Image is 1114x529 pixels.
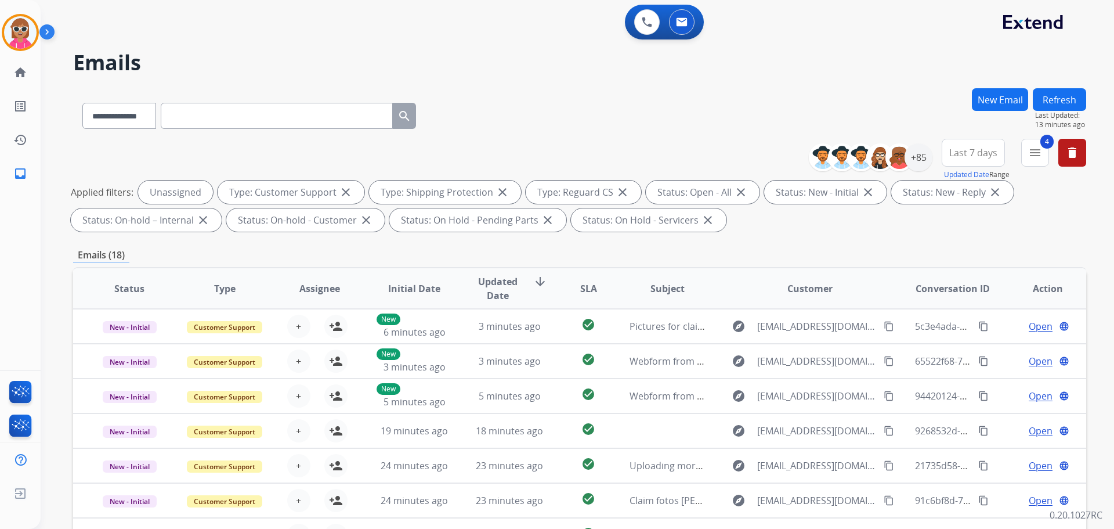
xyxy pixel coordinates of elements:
span: New - Initial [103,391,157,403]
div: Status: On-hold - Customer [226,208,385,232]
span: + [296,459,301,473]
span: 18 minutes ago [476,424,543,437]
mat-icon: close [541,213,555,227]
mat-icon: content_copy [884,495,894,506]
button: + [287,419,310,442]
div: Status: On Hold - Pending Parts [389,208,566,232]
span: 9268532d-1e02-4f07-a643-b9ee24e94097 [915,424,1093,437]
mat-icon: history [13,133,27,147]
span: 5 minutes ago [479,390,541,402]
span: 3 minutes ago [384,361,446,373]
mat-icon: language [1059,391,1069,401]
span: Open [1029,389,1052,403]
mat-icon: content_copy [884,356,894,366]
span: 23 minutes ago [476,459,543,472]
div: Type: Shipping Protection [369,181,521,204]
span: 5c3e4ada-a0e7-46b7-80c6-d35f215a6312 [915,320,1092,333]
mat-icon: check_circle [581,352,595,366]
span: Last 7 days [949,150,997,155]
span: 3 minutes ago [479,355,541,368]
mat-icon: content_copy [978,495,989,506]
mat-icon: close [701,213,715,227]
span: Customer Support [187,426,262,438]
mat-icon: language [1059,495,1069,506]
mat-icon: content_copy [884,426,894,436]
span: Open [1029,424,1052,438]
span: Open [1029,494,1052,508]
span: Customer Support [187,495,262,508]
span: Uploading more photos for my claim [630,459,791,472]
img: avatar [4,16,37,49]
span: + [296,389,301,403]
mat-icon: content_copy [884,321,894,332]
span: 3 minutes ago [479,320,541,333]
span: Initial Date [388,282,440,296]
span: Assignee [299,282,340,296]
button: Last 7 days [942,139,1005,167]
mat-icon: explore [732,459,746,473]
span: Customer Support [187,321,262,333]
button: New Email [972,88,1028,111]
span: 23 minutes ago [476,494,543,507]
mat-icon: check_circle [581,492,595,506]
span: 6 minutes ago [384,326,446,339]
div: Status: New - Initial [764,181,887,204]
mat-icon: check_circle [581,318,595,332]
span: New - Initial [103,356,157,368]
span: [EMAIL_ADDRESS][DOMAIN_NAME] [757,319,877,333]
span: + [296,424,301,438]
span: Type [214,282,236,296]
mat-icon: close [616,185,630,199]
span: Conversation ID [916,282,990,296]
mat-icon: home [13,66,27,80]
mat-icon: list_alt [13,99,27,113]
span: 5 minutes ago [384,395,446,408]
mat-icon: close [861,185,875,199]
span: Webform from [EMAIL_ADDRESS][DOMAIN_NAME] on [DATE] [630,355,892,368]
p: Applied filters: [71,185,133,199]
span: Range [944,170,1010,179]
button: + [287,350,310,373]
mat-icon: content_copy [978,356,989,366]
span: + [296,354,301,368]
div: Type: Reguard CS [526,181,641,204]
mat-icon: person_add [329,319,343,333]
p: New [377,314,400,325]
span: 24 minutes ago [381,459,448,472]
span: [EMAIL_ADDRESS][DOMAIN_NAME] [757,459,877,473]
span: 13 minutes ago [1035,120,1086,129]
span: Customer [787,282,833,296]
span: Updated Date [472,275,525,303]
span: Subject [650,282,685,296]
p: New [377,348,400,360]
mat-icon: close [988,185,1002,199]
span: 94420124-529f-4f8a-8001-32451fed405b [915,390,1088,402]
mat-icon: person_add [329,424,343,438]
span: 24 minutes ago [381,494,448,507]
p: 0.20.1027RC [1050,508,1102,522]
span: Status [114,282,144,296]
mat-icon: close [734,185,748,199]
div: Status: New - Reply [891,181,1014,204]
mat-icon: inbox [13,167,27,181]
button: Refresh [1033,88,1086,111]
mat-icon: check_circle [581,387,595,401]
th: Action [991,268,1086,309]
mat-icon: search [397,109,411,123]
button: 4 [1021,139,1049,167]
div: +85 [905,143,932,171]
span: [EMAIL_ADDRESS][DOMAIN_NAME] [757,424,877,438]
mat-icon: content_copy [978,391,989,401]
mat-icon: content_copy [884,460,894,471]
span: New - Initial [103,495,157,508]
span: 21735d58-5ee5-49b7-b77a-b8585b2e89bb [915,459,1098,472]
div: Unassigned [138,181,213,204]
mat-icon: explore [732,389,746,403]
span: Open [1029,319,1052,333]
span: [EMAIL_ADDRESS][DOMAIN_NAME] [757,354,877,368]
div: Status: On-hold – Internal [71,208,222,232]
mat-icon: person_add [329,389,343,403]
span: [EMAIL_ADDRESS][DOMAIN_NAME] [757,494,877,508]
div: Type: Customer Support [218,181,364,204]
p: New [377,383,400,395]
